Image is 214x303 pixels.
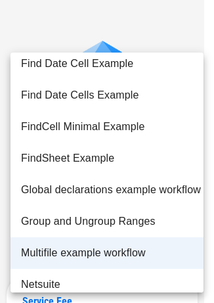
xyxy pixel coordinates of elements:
[11,206,203,237] li: Group and Ungroup Ranges
[11,80,203,111] li: Find Date Cells Example
[11,269,203,300] li: Netsuite
[11,174,203,206] li: Global declarations example workflow
[11,237,203,269] li: Multifile example workflow
[11,143,203,174] li: FindSheet Example
[11,48,203,80] li: Find Date Cell Example
[11,111,203,143] li: FindCell Minimal Example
